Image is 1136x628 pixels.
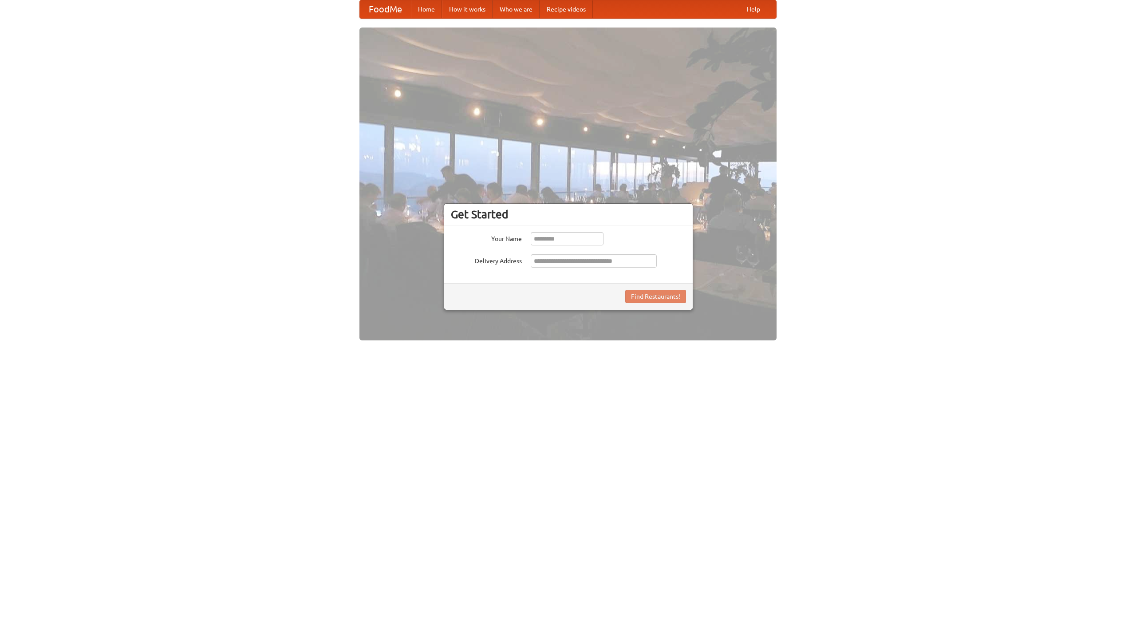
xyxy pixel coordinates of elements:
label: Delivery Address [451,254,522,265]
h3: Get Started [451,208,686,221]
a: Recipe videos [540,0,593,18]
a: FoodMe [360,0,411,18]
a: Who we are [493,0,540,18]
label: Your Name [451,232,522,243]
button: Find Restaurants! [625,290,686,303]
a: How it works [442,0,493,18]
a: Help [740,0,767,18]
a: Home [411,0,442,18]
